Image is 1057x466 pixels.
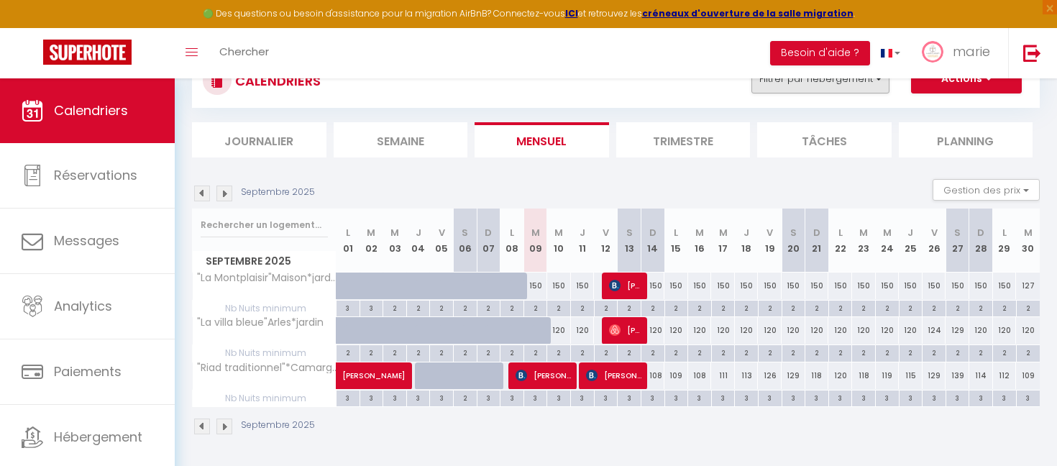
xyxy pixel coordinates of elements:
abbr: L [674,226,678,239]
div: 2 [500,345,523,359]
span: Septembre 2025 [193,251,336,272]
div: 2 [454,345,477,359]
div: 150 [523,273,547,299]
div: 118 [852,362,876,389]
div: 2 [946,301,969,314]
span: "Riad traditionnel"*Camargue*[GEOGRAPHIC_DATA] [195,362,339,373]
div: 2 [641,301,664,314]
h3: CALENDRIERS [232,65,321,97]
div: 119 [876,362,900,389]
img: ... [922,41,943,63]
th: 03 [383,209,407,273]
div: 2 [829,301,852,314]
div: 3 [946,390,969,404]
th: 26 [923,209,946,273]
abbr: L [510,226,514,239]
th: 17 [711,209,735,273]
div: 2 [665,345,688,359]
a: créneaux d'ouverture de la salle migration [642,7,854,19]
div: 2 [900,345,923,359]
abbr: L [346,226,350,239]
p: Septembre 2025 [241,186,315,199]
div: 111 [711,362,735,389]
th: 09 [523,209,547,273]
div: 2 [665,301,688,314]
th: 30 [1016,209,1040,273]
div: 120 [571,317,595,344]
div: 2 [993,301,1016,314]
abbr: M [883,226,892,239]
div: 3 [430,390,453,404]
div: 124 [923,317,946,344]
th: 07 [477,209,500,273]
li: Tâches [757,122,892,157]
div: 3 [360,301,383,314]
div: 108 [688,362,712,389]
div: 118 [805,362,829,389]
div: 2 [876,301,899,314]
div: 3 [360,390,383,404]
button: Actions [911,65,1022,93]
div: 2 [946,345,969,359]
span: "La Montplaisir"Maison*jardin*[GEOGRAPHIC_DATA] [195,273,339,283]
abbr: M [859,226,868,239]
div: 150 [923,273,946,299]
div: 2 [595,301,618,314]
div: 2 [407,345,430,359]
div: 129 [923,362,946,389]
div: 2 [923,301,946,314]
th: 02 [360,209,383,273]
div: 2 [547,301,570,314]
div: 2 [383,345,406,359]
div: 2 [571,345,594,359]
span: Calendriers [54,101,128,119]
div: 2 [383,301,406,314]
div: 3 [383,390,406,404]
div: 2 [547,345,570,359]
div: 109 [664,362,688,389]
abbr: D [977,226,984,239]
li: Planning [899,122,1033,157]
div: 120 [899,317,923,344]
abbr: M [1024,226,1033,239]
div: 2 [618,345,641,359]
div: 2 [524,345,547,359]
div: 150 [641,273,664,299]
abbr: J [580,226,585,239]
div: 2 [688,345,711,359]
div: 3 [1017,390,1040,404]
div: 150 [969,273,993,299]
span: Réservations [54,166,137,184]
div: 3 [900,390,923,404]
div: 2 [712,301,735,314]
div: 150 [664,273,688,299]
abbr: M [554,226,563,239]
div: 150 [758,273,782,299]
div: 2 [454,390,477,404]
div: 3 [337,301,360,314]
div: 2 [923,345,946,359]
div: 120 [969,317,993,344]
div: 2 [477,301,500,314]
th: 11 [571,209,595,273]
li: Trimestre [616,122,751,157]
input: Rechercher un logement... [201,212,328,238]
th: 10 [547,209,571,273]
a: [PERSON_NAME] [337,362,360,390]
div: 2 [900,301,923,314]
div: 2 [735,345,758,359]
abbr: M [695,226,704,239]
strong: ICI [565,7,578,19]
th: 01 [337,209,360,273]
button: Filtrer par hébergement [751,65,889,93]
div: 150 [735,273,759,299]
th: 13 [618,209,641,273]
div: 2 [524,301,547,314]
div: 2 [688,301,711,314]
abbr: M [367,226,375,239]
th: 28 [969,209,993,273]
div: 2 [712,345,735,359]
div: 2 [782,345,805,359]
div: 129 [782,362,805,389]
div: 112 [993,362,1017,389]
